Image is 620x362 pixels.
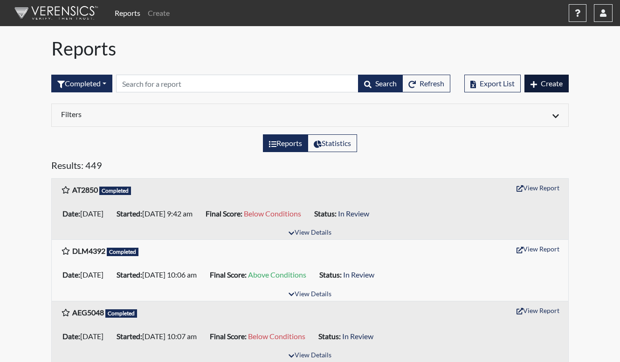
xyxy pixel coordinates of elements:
[113,206,202,221] li: [DATE] 9:42 am
[358,75,403,92] button: Search
[342,332,373,341] span: In Review
[99,187,131,195] span: Completed
[319,270,342,279] b: Status:
[72,246,105,255] b: DLM4392
[284,288,335,301] button: View Details
[318,332,341,341] b: Status:
[512,303,564,318] button: View Report
[51,160,569,174] h5: Results: 449
[541,79,563,88] span: Create
[59,206,113,221] li: [DATE]
[402,75,450,92] button: Refresh
[144,4,173,22] a: Create
[107,248,138,256] span: Completed
[480,79,515,88] span: Export List
[113,267,206,282] li: [DATE] 10:06 am
[59,329,113,344] li: [DATE]
[59,267,113,282] li: [DATE]
[113,329,206,344] li: [DATE] 10:07 am
[206,209,242,218] b: Final Score:
[464,75,521,92] button: Export List
[51,75,112,92] button: Completed
[524,75,569,92] button: Create
[72,185,98,194] b: AT2850
[117,270,142,279] b: Started:
[248,270,306,279] span: Above Conditions
[62,332,80,341] b: Date:
[420,79,444,88] span: Refresh
[61,110,303,118] h6: Filters
[105,309,137,318] span: Completed
[512,181,564,195] button: View Report
[51,37,569,60] h1: Reports
[284,349,335,362] button: View Details
[248,332,305,341] span: Below Conditions
[62,209,80,218] b: Date:
[72,308,104,317] b: AEG5048
[210,270,247,279] b: Final Score:
[263,134,308,152] label: View the list of reports
[111,4,144,22] a: Reports
[117,209,142,218] b: Started:
[284,227,335,239] button: View Details
[51,75,112,92] div: Filter by interview status
[210,332,247,341] b: Final Score:
[244,209,301,218] span: Below Conditions
[512,242,564,256] button: View Report
[375,79,397,88] span: Search
[62,270,80,279] b: Date:
[343,270,374,279] span: In Review
[338,209,369,218] span: In Review
[117,332,142,341] b: Started:
[314,209,337,218] b: Status:
[116,75,358,92] input: Search by Registration ID, Interview Number, or Investigation Name.
[308,134,357,152] label: View statistics about completed interviews
[54,110,566,121] div: Click to expand/collapse filters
